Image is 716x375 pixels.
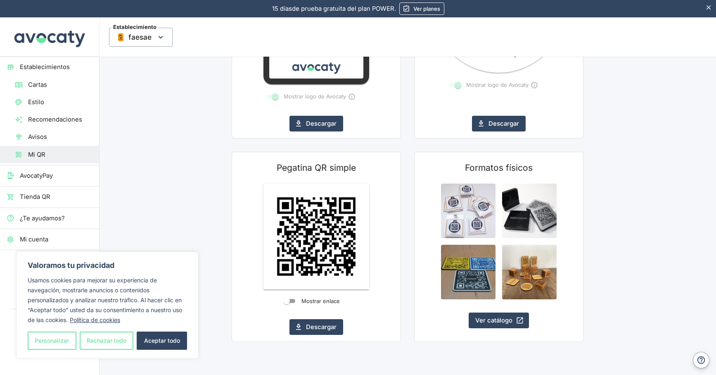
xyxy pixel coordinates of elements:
[28,260,187,270] p: Valoramos tu privacidad
[272,4,396,13] p: de prueba gratuita del plan POWER.
[702,0,716,15] button: Esconder aviso
[12,17,87,56] img: Avocaty
[263,184,369,289] img: QR
[69,316,121,324] a: Política de cookies
[289,319,343,335] button: Descargar
[109,28,173,47] span: faesae
[469,313,529,328] a: Ver catálogo
[137,332,187,350] button: Aceptar todo
[502,184,557,238] img: QR de metacrilato
[111,24,158,30] span: Establecimiento
[109,28,173,47] button: EstablecimientoThumbnailfaesae
[127,31,153,43] span: faesae
[441,184,496,238] img: QR pegatinas
[28,275,187,325] p: Usamos cookies para mejorar su experiencia de navegación, mostrarle anuncios o contenidos persona...
[289,116,343,131] button: Descargar
[346,91,358,103] button: Mostrar por qué está bloqueado
[28,98,92,107] span: Estilo
[20,235,92,244] span: Mi cuenta
[3,316,96,329] button: Cerrar sesión
[28,150,92,159] span: Mi QR
[118,33,123,41] img: Thumbnail
[529,79,541,91] button: Mostrar por qué está bloqueado
[693,352,709,368] button: Ayuda y contacto
[20,62,92,72] span: Establecimientos
[472,116,526,131] button: Descargar
[20,192,92,201] span: Tienda QR
[28,132,92,141] span: Avisos
[284,91,358,103] span: Mostrar logo de Avocaty
[28,115,92,124] span: Recomendaciones
[28,332,76,350] button: Personalizar
[20,214,92,223] span: ¿Te ayudamos?
[421,159,576,184] h5: Formatos físicos
[272,5,292,12] span: 15 días
[28,80,92,89] span: Cartas
[399,2,444,15] a: Ver planes
[301,298,340,304] span: Mostrar enlace
[20,171,92,180] span: AvocatyPay
[17,252,198,358] div: Valoramos tu privacidad
[466,79,541,91] span: Mostrar logo de Avocaty
[239,159,394,184] h2: Pegatina QR simple
[80,332,134,350] button: Rechazar todo
[502,245,557,299] img: QR de madera
[441,245,496,299] img: QR placas de plástico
